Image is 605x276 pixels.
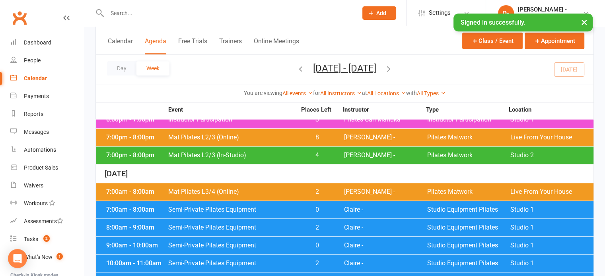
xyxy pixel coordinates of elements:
[510,207,593,213] span: Studio 1
[10,123,84,141] a: Messages
[108,37,133,54] button: Calendar
[24,254,53,260] div: What's New
[168,207,296,213] span: Semi-Private Pilates Equipment
[295,107,337,113] strong: Places Left
[10,212,84,230] a: Assessments
[24,200,48,207] div: Workouts
[10,177,84,195] a: Waivers
[104,224,168,231] div: 8:00am - 9:00am
[367,90,406,97] a: All Locations
[296,224,338,231] span: 2
[296,260,338,266] span: 2
[178,37,207,54] button: Free Trials
[96,164,593,183] div: [DATE]
[344,116,427,123] span: Pilates Can Manuka
[10,52,84,69] a: People
[10,141,84,159] a: Automations
[313,90,320,96] strong: for
[510,134,593,141] span: Live From Your House
[510,116,593,123] span: Studio 1
[461,19,525,26] span: Signed in successfully.
[427,152,510,158] span: Pilates Matwork
[145,37,166,54] button: Agenda
[43,235,50,242] span: 2
[343,107,426,113] strong: Instructor
[296,116,338,123] span: 3
[296,189,338,195] span: 2
[296,242,338,249] span: 0
[510,152,593,158] span: Studio 2
[24,111,43,117] div: Reports
[24,147,56,153] div: Automations
[362,90,367,96] strong: at
[10,230,84,248] a: Tasks 2
[10,248,84,266] a: What's New1
[10,195,84,212] a: Workouts
[417,90,446,97] a: All Types
[168,260,296,266] span: Semi-Private Pilates Equipment
[518,6,567,13] div: [PERSON_NAME] -
[8,249,27,268] div: Open Intercom Messenger
[518,13,567,20] div: Pilates Can Manuka
[10,69,84,87] a: Calendar
[24,57,41,64] div: People
[427,189,510,195] span: Pilates Matwork
[56,253,63,260] span: 1
[104,152,168,158] div: 7:00pm - 8:00pm
[10,34,84,52] a: Dashboard
[525,33,584,49] button: Appointment
[427,224,510,231] span: Studio Equipment Pilates
[168,116,296,123] span: Instructor Participation
[313,62,376,73] button: [DATE] - [DATE]
[510,260,593,266] span: Studio 1
[24,164,58,171] div: Product Sales
[296,152,338,158] span: 4
[427,134,510,141] span: Pilates Matwork
[24,218,63,224] div: Assessments
[168,242,296,249] span: Semi-Private Pilates Equipment
[510,242,593,249] span: Studio 1
[10,87,84,105] a: Payments
[427,116,510,123] span: Instructor Participation
[510,189,593,195] span: Live From Your House
[244,90,282,96] strong: You are viewing
[427,207,510,213] span: Studio Equipment Pilates
[10,8,29,28] a: Clubworx
[104,207,168,213] div: 7:00am - 8:00am
[24,129,49,135] div: Messages
[254,37,299,54] button: Online Meetings
[104,260,168,266] div: 10:00am - 11:00am
[320,90,362,97] a: All Instructors
[10,159,84,177] a: Product Sales
[104,116,168,123] div: 6:00pm - 7:00pm
[104,134,168,141] div: 7:00pm - 8:00pm
[577,14,591,31] button: ×
[406,90,417,96] strong: with
[376,10,386,16] span: Add
[509,107,591,113] strong: Location
[510,224,593,231] span: Studio 1
[219,37,242,54] button: Trainers
[136,61,169,75] button: Week
[344,134,427,141] span: [PERSON_NAME] -
[344,207,427,213] span: Claire -
[24,236,38,242] div: Tasks
[168,152,296,158] span: Mat Pilates L2/3 (In-Studio)
[168,107,295,113] strong: Event
[107,61,136,75] button: Day
[105,8,352,19] input: Search...
[362,6,396,20] button: Add
[296,207,338,213] span: 0
[24,182,43,189] div: Waivers
[168,134,296,141] span: Mat Pilates L2/3 (Online)
[344,152,427,158] span: [PERSON_NAME] -
[296,134,338,141] span: 8
[426,107,509,113] strong: Type
[344,224,427,231] span: Claire -
[24,75,47,81] div: Calendar
[24,39,51,46] div: Dashboard
[104,189,168,195] div: 7:00am - 8:00am
[168,189,296,195] span: Mat Pilates L3/4 (Online)
[344,242,427,249] span: Claire -
[427,242,510,249] span: Studio Equipment Pilates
